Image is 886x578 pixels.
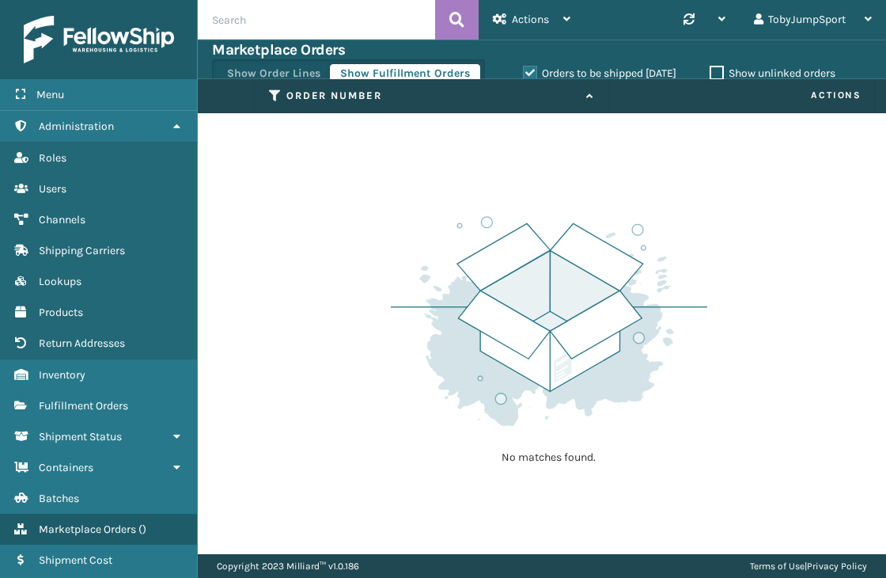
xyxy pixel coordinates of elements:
[24,16,174,63] img: logo
[750,561,805,572] a: Terms of Use
[217,554,359,578] p: Copyright 2023 Milliard™ v 1.0.186
[39,182,66,196] span: Users
[523,67,676,80] label: Orders to be shipped [DATE]
[36,88,64,101] span: Menu
[212,40,345,59] h3: Marketplace Orders
[286,89,578,103] label: Order Number
[39,306,83,319] span: Products
[39,399,128,413] span: Fulfillment Orders
[39,213,85,226] span: Channels
[39,151,66,165] span: Roles
[614,82,871,108] span: Actions
[512,13,549,26] span: Actions
[750,554,867,578] div: |
[39,120,114,133] span: Administration
[217,64,331,83] button: Show Order Lines
[39,368,85,382] span: Inventory
[330,64,480,83] button: Show Fulfillment Orders
[39,244,125,257] span: Shipping Carriers
[39,337,125,350] span: Return Addresses
[710,67,835,80] label: Show unlinked orders
[39,553,112,567] span: Shipment Cost
[807,561,867,572] a: Privacy Policy
[39,275,81,288] span: Lookups
[39,461,93,474] span: Containers
[39,523,136,536] span: Marketplace Orders
[138,523,146,536] span: ( )
[39,430,122,443] span: Shipment Status
[39,492,79,505] span: Batches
